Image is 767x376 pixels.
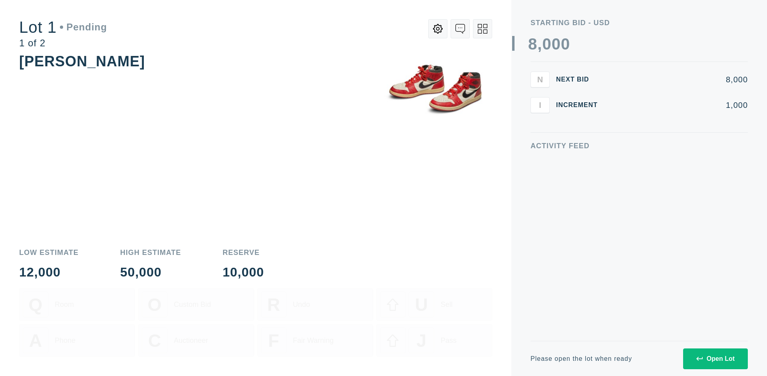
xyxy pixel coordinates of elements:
div: , [537,36,542,196]
div: Pending [60,22,107,32]
div: Increment [556,102,604,108]
div: Reserve [223,249,264,256]
button: I [531,97,550,113]
div: Activity Feed [531,142,748,149]
span: N [537,75,543,84]
div: 50,000 [120,266,181,279]
div: Next Bid [556,76,604,83]
div: High Estimate [120,249,181,256]
div: 0 [561,36,570,52]
button: N [531,72,550,88]
div: Low Estimate [19,249,79,256]
div: [PERSON_NAME] [19,53,145,70]
div: 8 [528,36,537,52]
div: Please open the lot when ready [531,356,632,362]
div: Starting Bid - USD [531,19,748,26]
div: Open Lot [696,355,735,362]
div: 0 [542,36,551,52]
button: Open Lot [683,348,748,369]
span: I [539,100,541,109]
div: 1,000 [610,101,748,109]
div: 8,000 [610,76,748,84]
div: 1 of 2 [19,38,107,48]
div: 0 [552,36,561,52]
div: 10,000 [223,266,264,279]
div: 12,000 [19,266,79,279]
div: Lot 1 [19,19,107,35]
